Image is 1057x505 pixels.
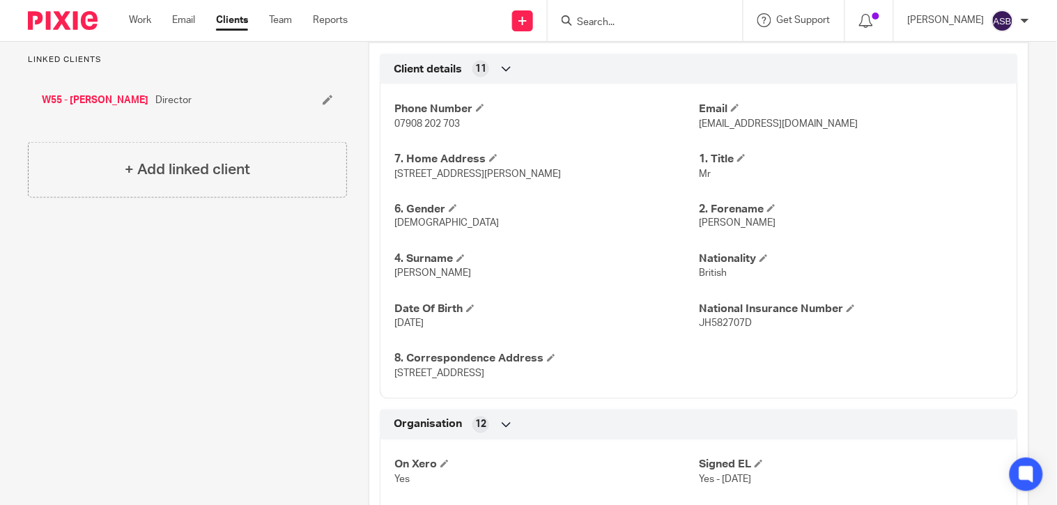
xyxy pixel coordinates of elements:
[129,13,151,27] a: Work
[313,13,348,27] a: Reports
[576,17,701,29] input: Search
[269,13,292,27] a: Team
[394,252,699,267] h4: 4. Surname
[699,302,1003,317] h4: National Insurance Number
[475,62,486,76] span: 11
[394,62,462,77] span: Client details
[125,159,250,180] h4: + Add linked client
[699,269,727,279] span: British
[394,475,410,485] span: Yes
[394,417,462,432] span: Organisation
[394,119,460,129] span: 07908 202 703
[699,252,1003,267] h4: Nationality
[394,319,424,329] span: [DATE]
[699,119,858,129] span: [EMAIL_ADDRESS][DOMAIN_NAME]
[394,169,561,179] span: [STREET_ADDRESS][PERSON_NAME]
[155,93,192,107] span: Director
[699,152,1003,166] h4: 1. Title
[475,418,486,432] span: 12
[394,369,484,379] span: [STREET_ADDRESS]
[908,13,985,27] p: [PERSON_NAME]
[699,102,1003,116] h4: Email
[699,219,776,228] span: [PERSON_NAME]
[394,352,699,366] h4: 8. Correspondence Address
[699,475,751,485] span: Yes - [DATE]
[699,319,752,329] span: JH582707D
[394,458,699,472] h4: On Xero
[699,458,1003,472] h4: Signed EL
[394,202,699,217] h4: 6. Gender
[28,54,347,65] p: Linked clients
[699,169,711,179] span: Mr
[394,102,699,116] h4: Phone Number
[394,152,699,166] h4: 7. Home Address
[172,13,195,27] a: Email
[394,219,499,228] span: [DEMOGRAPHIC_DATA]
[394,269,471,279] span: [PERSON_NAME]
[394,302,699,317] h4: Date Of Birth
[699,202,1003,217] h4: 2. Forename
[216,13,248,27] a: Clients
[42,93,148,107] a: W55 - [PERSON_NAME]
[992,10,1014,32] img: svg%3E
[777,15,831,25] span: Get Support
[28,11,98,30] img: Pixie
